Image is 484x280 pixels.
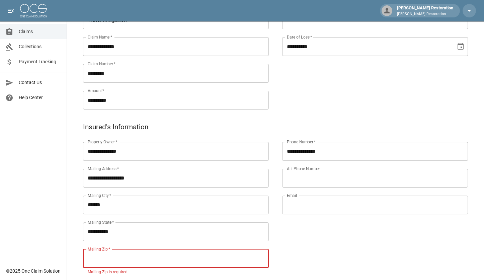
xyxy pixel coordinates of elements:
button: open drawer [4,4,17,17]
label: Date of Loss [287,34,312,40]
label: Property Owner [88,139,117,145]
p: [PERSON_NAME] Restoration [397,11,453,17]
label: Mailing City [88,193,111,198]
div: © 2025 One Claim Solution [6,268,61,274]
span: Payment Tracking [19,58,61,65]
label: Mailing Address [88,166,119,171]
span: Collections [19,43,61,50]
div: [PERSON_NAME] Restoration [394,5,456,17]
label: Mailing Zip [88,246,110,252]
label: Phone Number [287,139,316,145]
label: Email [287,193,297,198]
label: Claim Name [88,34,112,40]
img: ocs-logo-white-transparent.png [20,4,47,17]
label: Mailing State [88,219,114,225]
label: Claim Number [88,61,115,67]
button: Choose date, selected date is Sep 20, 2025 [454,40,467,53]
label: Amount [88,88,104,93]
label: Alt. Phone Number [287,166,320,171]
span: Claims [19,28,61,35]
span: Contact Us [19,79,61,86]
p: Mailing Zip is required. [88,269,264,276]
span: Help Center [19,94,61,101]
